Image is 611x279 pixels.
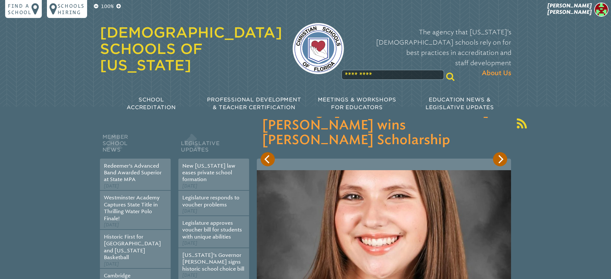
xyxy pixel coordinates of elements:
span: Meetings & Workshops for Educators [318,97,396,110]
a: New [US_STATE] law eases private school formation [182,163,235,183]
p: Schools Hiring [58,3,85,15]
a: Redeemer’s Advanced Band Awarded Superior at State MPA [104,163,162,183]
p: The agency that [US_STATE]’s [DEMOGRAPHIC_DATA] schools rely on for best practices in accreditati... [354,27,511,78]
span: [DATE] [104,222,119,228]
span: Education News & Legislative Updates [426,97,494,110]
span: School Accreditation [127,97,175,110]
a: Historic First for [GEOGRAPHIC_DATA] and [US_STATE] Basketball [104,234,161,260]
h3: Cambridge [DEMOGRAPHIC_DATA][PERSON_NAME] wins [PERSON_NAME] Scholarship [262,103,506,148]
span: [DATE] [104,261,119,267]
p: Find a school [8,3,31,15]
span: [DATE] [182,240,197,246]
p: 100% [100,3,115,10]
a: [DEMOGRAPHIC_DATA] Schools of [US_STATE] [100,24,282,74]
span: Professional Development & Teacher Certification [207,97,301,110]
a: [US_STATE]’s Governor [PERSON_NAME] signs historic school choice bill [182,252,244,272]
span: [DATE] [182,208,197,214]
h2: Legislative Updates [178,132,249,159]
a: Legislature approves voucher bill for students with unique abilities [182,220,242,240]
a: Westminster Academy Captures State Title in Thrilling Water Polo Finale! [104,195,160,221]
button: Next [493,152,507,166]
span: [DATE] [182,183,197,189]
span: [PERSON_NAME] [PERSON_NAME] [547,3,592,15]
button: Previous [261,152,275,166]
img: csf-logo-web-colors.png [292,23,344,74]
span: [DATE] [104,183,119,189]
span: About Us [482,68,511,78]
h2: Member School News [100,132,171,159]
img: cf31d8c9efb7104b701f410b954ddb30 [594,3,608,17]
span: [DATE] [182,273,197,278]
a: Legislature responds to voucher problems [182,195,239,207]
